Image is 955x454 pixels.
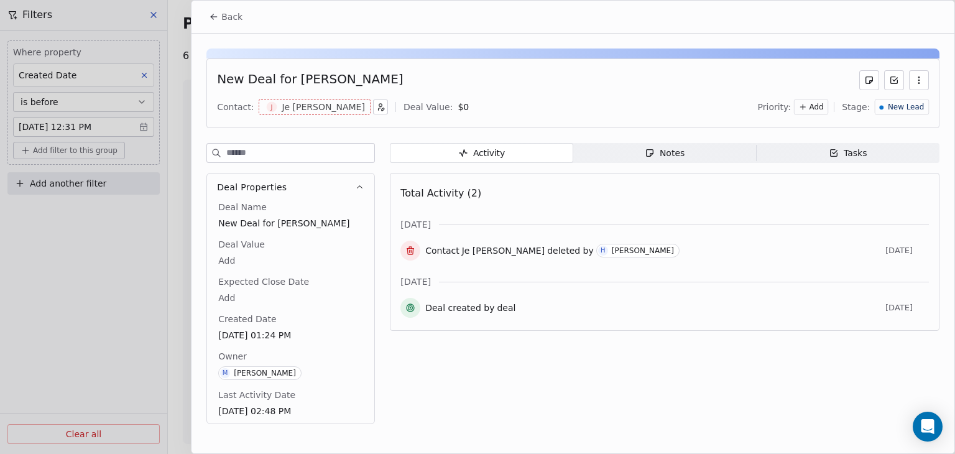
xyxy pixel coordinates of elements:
span: Owner [216,350,249,363]
span: Expected Close Date [216,276,311,288]
span: [DATE] 01:24 PM [218,329,363,341]
span: New Deal for [PERSON_NAME] [218,217,363,229]
div: Open Intercom Messenger [913,412,943,442]
button: Deal Properties [207,174,374,201]
span: Back [221,11,242,23]
span: [DATE] [885,303,929,313]
span: Deal created by [425,302,494,314]
span: Contact [425,244,459,257]
span: [DATE] [400,218,431,231]
span: J [267,102,277,113]
span: deleted by [547,244,594,257]
div: Notes [645,147,685,160]
span: Deal Value [216,238,267,251]
span: [DATE] [400,276,431,288]
span: Stage: [842,101,870,113]
span: $ 0 [458,102,469,112]
span: Total Activity (2) [400,187,481,199]
span: Add [810,102,824,113]
span: Created Date [216,313,279,325]
span: Add [218,254,363,267]
span: Add [218,292,363,304]
div: H [601,246,606,256]
button: Back [201,6,250,28]
div: Deal Properties [207,201,374,424]
span: Last Activity Date [216,389,298,401]
div: M [223,368,228,378]
div: Tasks [829,147,867,160]
div: Je [PERSON_NAME] [282,101,365,113]
span: Priority: [758,101,791,113]
div: Contact: [217,101,254,113]
span: [DATE] 02:48 PM [218,405,363,417]
div: New Deal for [PERSON_NAME] [217,70,403,90]
span: Je [PERSON_NAME] [462,244,545,257]
span: [DATE] [885,246,929,256]
span: deal [497,302,515,314]
span: Deal Name [216,201,269,213]
span: New Lead [888,102,924,113]
div: [PERSON_NAME] [612,246,674,255]
div: [PERSON_NAME] [234,369,296,378]
div: Deal Value: [404,101,453,113]
span: Deal Properties [217,181,287,193]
